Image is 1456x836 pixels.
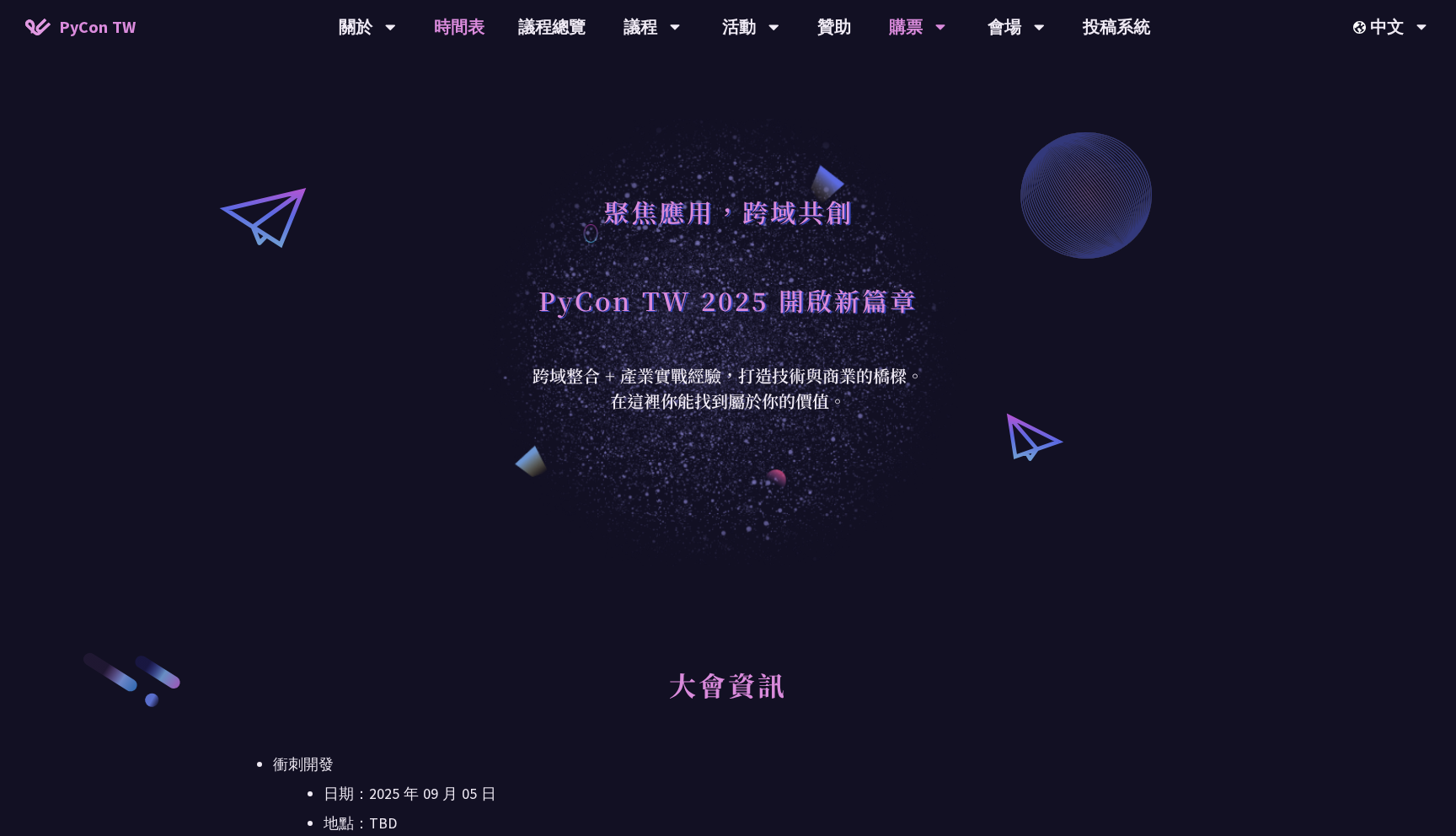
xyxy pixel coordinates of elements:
[603,186,854,237] h1: 聚焦應用，跨域共創
[59,14,136,40] span: PyCon TW
[538,275,918,325] h1: PyCon TW 2025 開啟新篇章
[25,19,51,35] img: Home icon of PyCon TW 2025
[1353,21,1370,34] img: Locale Icon
[324,811,1183,836] li: 地點：TBD
[273,752,1183,836] li: 衝刺開發
[273,651,1183,743] h2: 大會資訊
[8,6,153,48] a: PyCon TW
[522,363,934,414] div: 跨域整合 + 產業實戰經驗，打造技術與商業的橋樑。 在這裡你能找到屬於你的價值。
[324,781,1183,807] li: 日期：2025 年 09 月 05 日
